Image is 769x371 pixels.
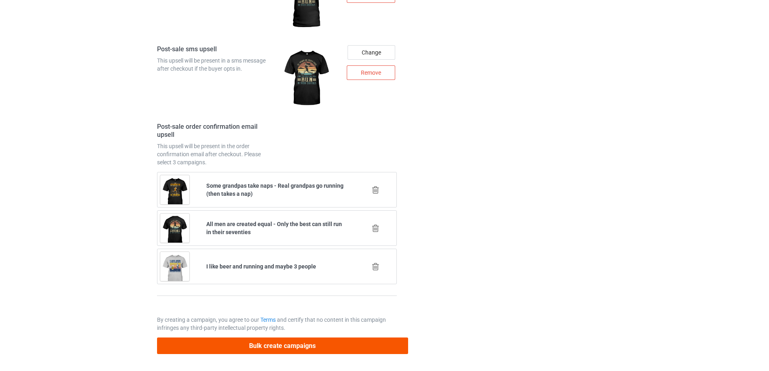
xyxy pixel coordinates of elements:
[280,45,333,111] img: regular.jpg
[157,316,397,332] p: By creating a campaign, you agree to our and certify that no content in this campaign infringes a...
[206,221,342,235] b: All men are created equal - Only the best can still run in their seventies
[157,337,408,354] button: Bulk create campaigns
[157,57,274,73] div: This upsell will be present in a sms message after checkout if the buyer opts in.
[157,123,274,139] h4: Post-sale order confirmation email upsell
[348,45,395,60] div: Change
[260,317,276,323] a: Terms
[157,45,274,54] h4: Post-sale sms upsell
[347,65,395,80] div: Remove
[157,142,274,166] div: This upsell will be present in the order confirmation email after checkout. Please select 3 campa...
[206,263,316,270] b: I like beer and running and maybe 3 people
[206,182,344,197] b: Some grandpas take naps - Real grandpas go running (then takes a nap)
